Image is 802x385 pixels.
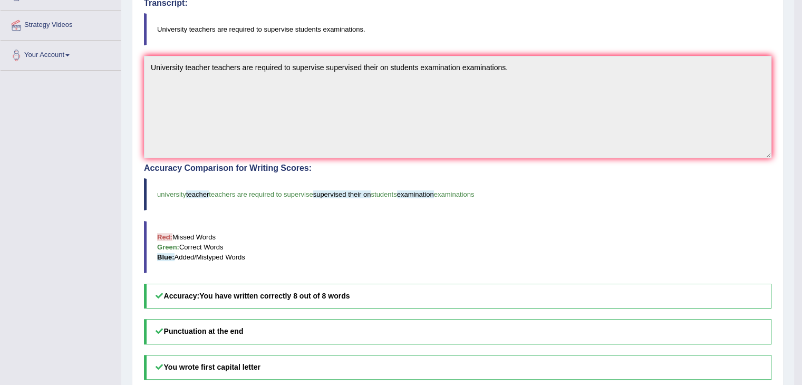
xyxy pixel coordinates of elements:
span: teacher [186,190,209,198]
blockquote: Missed Words Correct Words Added/Mistyped Words [144,221,771,273]
b: Blue: [157,253,175,261]
span: teachers are required to supervise [209,190,313,198]
b: Red: [157,233,172,241]
b: Green: [157,243,179,251]
blockquote: University teachers are required to supervise students examinations. [144,13,771,45]
b: You have written correctly 8 out of 8 words [199,292,350,300]
a: Your Account [1,41,121,67]
span: examinations [434,190,475,198]
h5: Punctuation at the end [144,319,771,344]
h4: Accuracy Comparison for Writing Scores: [144,163,771,173]
span: university [157,190,186,198]
h5: Accuracy: [144,284,771,309]
a: Strategy Videos [1,11,121,37]
span: supervised their on [313,190,371,198]
span: examination [397,190,434,198]
h5: You wrote first capital letter [144,355,771,380]
span: students [371,190,397,198]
